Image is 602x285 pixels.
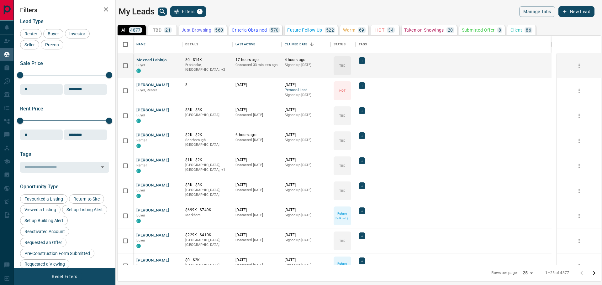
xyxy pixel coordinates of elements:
p: Contacted [DATE] [235,138,278,143]
div: Claimed Date [282,36,330,53]
span: Rent Price [20,106,43,112]
div: + [359,107,365,114]
button: [PERSON_NAME] [136,182,169,188]
p: Contacted [DATE] [235,263,278,268]
p: [DATE] [285,132,327,138]
span: + [361,183,363,189]
p: [GEOGRAPHIC_DATA] [185,113,229,118]
span: + [361,158,363,164]
div: + [359,207,365,214]
button: Open [98,163,107,171]
p: Signed up [DATE] [285,213,327,218]
p: TBD [339,63,345,68]
div: Claimed Date [285,36,308,53]
span: Buyer [136,238,145,242]
p: Submitted Offer [462,28,495,32]
button: more [574,86,584,95]
div: Details [182,36,232,53]
p: [DATE] [285,157,327,163]
p: Signed up [DATE] [285,63,327,68]
div: Name [136,36,146,53]
p: 34 [388,28,393,32]
span: Buyer [136,113,145,117]
p: [DATE] [285,257,327,263]
span: Renter [136,138,147,142]
span: Renter [136,163,147,167]
span: Reactivated Account [22,229,67,234]
p: [GEOGRAPHIC_DATA], [GEOGRAPHIC_DATA] [185,188,229,197]
span: Buyer [136,213,145,217]
p: $0 - $2K [185,257,229,263]
p: 69 [359,28,364,32]
span: + [361,58,363,64]
p: 20 [448,28,453,32]
div: Pre-Construction Form Submitted [20,249,94,258]
span: Precon [43,42,61,47]
p: [GEOGRAPHIC_DATA], [GEOGRAPHIC_DATA] [185,238,229,247]
span: + [361,258,363,264]
p: TBD [339,113,345,118]
span: Sale Price [20,60,43,66]
div: Seller [20,40,39,49]
p: [DATE] [285,82,327,88]
p: TBD [339,163,345,168]
p: 4 hours ago [285,57,327,63]
button: [PERSON_NAME] [136,257,169,263]
div: condos.ca [136,169,141,173]
span: Buyer [136,188,145,192]
span: Requested a Viewing [22,262,67,267]
p: 8 [499,28,501,32]
div: + [359,257,365,264]
button: [PERSON_NAME] [136,232,169,238]
div: Set up Building Alert [20,216,68,225]
p: 86 [526,28,531,32]
span: 1 [198,9,202,14]
div: Name [133,36,182,53]
button: Filters1 [170,6,206,17]
button: [PERSON_NAME] [136,207,169,213]
p: $699K - $749K [185,207,229,213]
p: All [121,28,126,32]
p: [DATE] [235,257,278,263]
p: Contacted [DATE] [235,113,278,118]
div: + [359,82,365,89]
div: Favourited a Listing [20,194,67,204]
span: Personal Lead [285,88,327,93]
div: Last Active [232,36,281,53]
button: more [574,111,584,120]
p: Warm [343,28,355,32]
p: TBD [339,138,345,143]
button: more [574,236,584,246]
p: Signed up [DATE] [285,163,327,168]
button: more [574,261,584,271]
div: condos.ca [136,119,141,123]
button: search button [158,8,167,16]
p: Markham [185,213,229,218]
span: Investor [67,31,87,36]
p: [DATE] [235,232,278,238]
div: condos.ca [136,219,141,223]
button: Go to next page [588,267,600,279]
span: Renter [22,31,40,36]
p: [DATE] [235,157,278,163]
div: Status [334,36,346,53]
div: Precon [41,40,63,49]
p: [DATE] [285,232,327,238]
span: Set up Listing Alert [64,207,105,212]
button: more [574,161,584,170]
div: Details [185,36,198,53]
p: Contacted 33 minutes ago [235,63,278,68]
button: [PERSON_NAME] [136,157,169,163]
span: Buyer [136,63,145,67]
div: Return to Site [69,194,104,204]
p: [DATE] [235,182,278,188]
button: [PERSON_NAME] [136,107,169,113]
div: condos.ca [136,144,141,148]
span: Favourited a Listing [22,196,65,201]
span: Buyer [45,31,61,36]
p: Contacted [DATE] [235,163,278,168]
button: more [574,186,584,196]
p: $3K - $3K [185,182,229,188]
p: $2K - $2K [185,132,229,138]
p: [GEOGRAPHIC_DATA], [GEOGRAPHIC_DATA] [185,263,229,272]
